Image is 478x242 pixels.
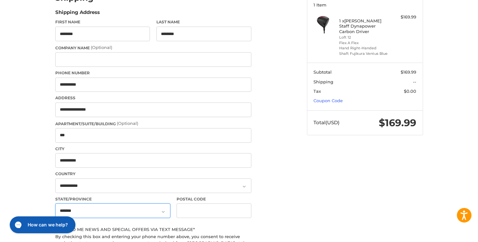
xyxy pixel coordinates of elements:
label: Address [55,95,251,101]
span: Subtotal [313,69,332,75]
span: $0.00 [404,89,416,94]
label: State/Province [55,196,170,202]
span: Shipping [313,79,333,84]
li: Hand Right-Handed [339,45,389,51]
label: City [55,146,251,152]
label: Company Name [55,44,251,51]
label: Apartment/Suite/Building [55,120,251,127]
small: (Optional) [91,45,112,50]
li: Shaft Fujikura Ventus Blue [339,51,389,56]
a: Coupon Code [313,98,343,103]
span: Tax [313,89,321,94]
label: Phone Number [55,70,251,76]
label: Country [55,171,251,177]
li: Flex A Flex [339,40,389,46]
label: Postal Code [177,196,251,202]
h4: 1 x [PERSON_NAME] Staff Dynapower Carbon Driver [339,18,389,34]
legend: Shipping Address [55,9,100,19]
label: Send me news and special offers via text message* [55,227,251,232]
li: Loft 12 [339,35,389,40]
label: First Name [55,19,150,25]
div: $169.99 [391,14,416,20]
span: $169.99 [401,69,416,75]
span: -- [413,79,416,84]
span: Total (USD) [313,119,339,126]
label: Last Name [156,19,251,25]
h3: 1 Item [313,2,416,7]
span: $169.99 [379,117,416,129]
iframe: Gorgias live chat messenger [7,214,77,236]
iframe: Google Customer Reviews [424,224,478,242]
small: (Optional) [117,121,138,126]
